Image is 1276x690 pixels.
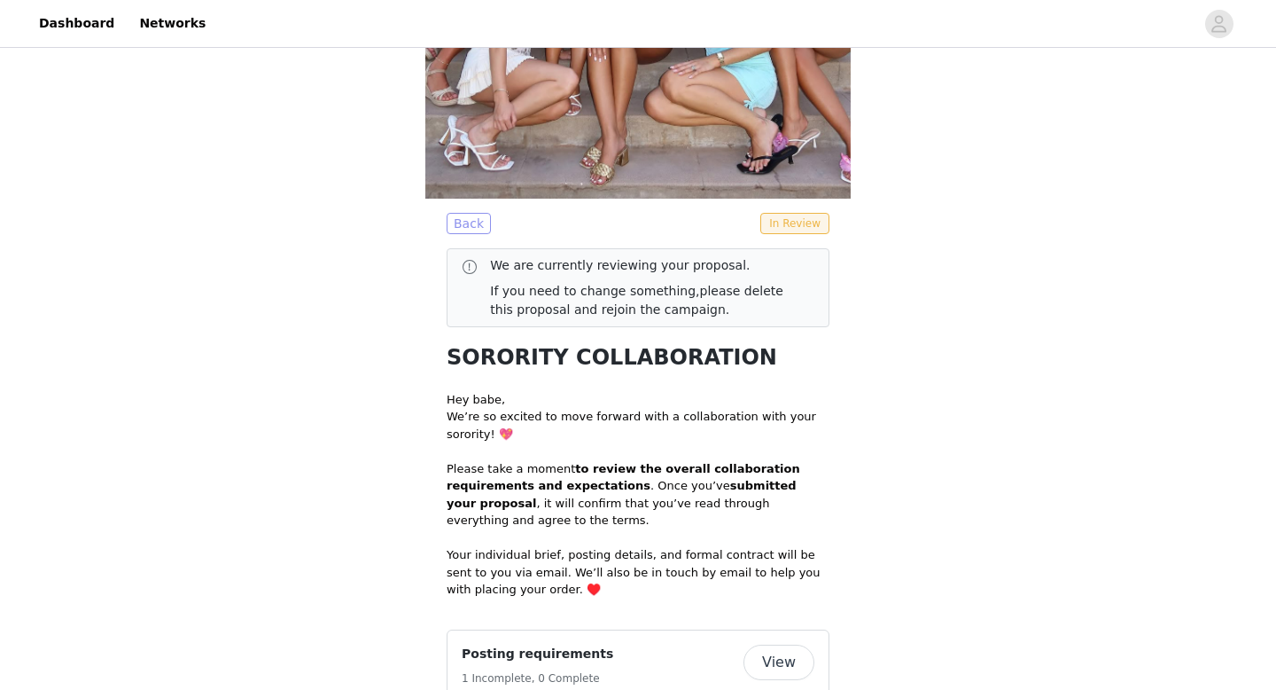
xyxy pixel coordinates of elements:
[447,546,829,599] p: Your individual brief, posting details, and formal contract will be sent to you via email. We’ll ...
[447,341,829,373] h1: SORORITY COLLABORATION
[490,282,800,319] p: If you need to change something,
[760,213,829,234] span: In Review
[447,391,829,409] p: Hey babe,
[447,213,491,234] button: Back
[462,645,613,663] h4: Posting requirements
[447,460,829,529] p: Please take a moment . Once you’ve , it will confirm that you’ve read through everything and agre...
[743,645,814,680] button: View
[462,670,613,686] h5: 1 Incomplete, 0 Complete
[1210,10,1227,38] div: avatar
[447,462,800,493] strong: to review the overall collaboration requirements and expectations
[447,479,797,510] strong: submitted your proposal
[28,4,125,43] a: Dashboard
[490,256,800,275] p: We are currently reviewing your proposal.
[447,408,829,443] p: We’re so excited to move forward with a collaboration with your sorority! 💖
[128,4,216,43] a: Networks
